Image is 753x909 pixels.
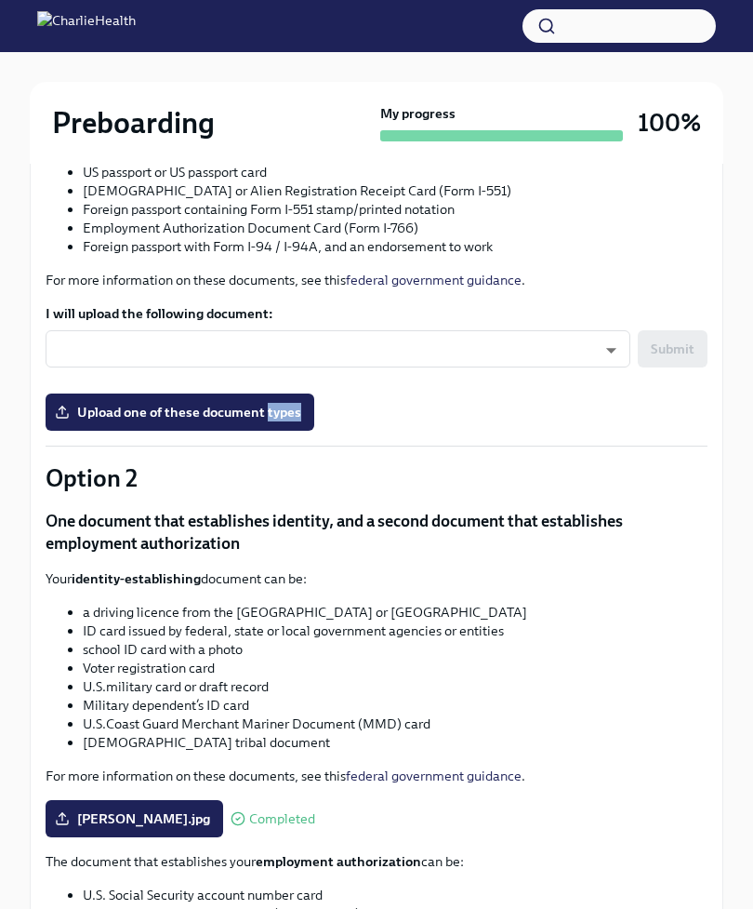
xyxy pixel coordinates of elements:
li: [DEMOGRAPHIC_DATA] tribal document [83,733,707,752]
strong: identity-establishing [72,570,201,587]
li: Voter registration card [83,659,707,677]
p: Your document can be: [46,569,707,588]
li: Foreign passport with Form I-94 / I-94A, and an endorsement to work [83,237,707,256]
p: For more information on these documents, see this . [46,767,707,785]
a: federal government guidance [346,768,522,784]
li: Foreign passport containing Form I-551 stamp/printed notation [83,200,707,219]
label: [PERSON_NAME].jpg [46,800,223,837]
li: ID card issued by federal, state or local government agencies or entities [83,622,707,640]
img: CharlieHealth [37,11,136,41]
label: I will upload the following document: [46,304,707,323]
label: Upload one of these document types [46,394,314,431]
li: U.S. Social Security account number card [83,886,707,904]
strong: My progress [380,104,456,123]
li: US passport or US passport card [83,163,707,181]
p: Option 2 [46,461,707,495]
p: The document that establishes your can be: [46,852,707,871]
li: U.S.Coast Guard Merchant Mariner Document (MMD) card [83,715,707,733]
span: [PERSON_NAME].jpg [59,809,210,828]
strong: employment authorization [256,853,421,870]
h2: Preboarding [52,104,215,141]
a: federal government guidance [346,272,522,288]
li: school ID card with a photo [83,640,707,659]
p: One document that establishes identity, and a second document that establishes employment authori... [46,510,707,555]
span: Upload one of these document types [59,403,301,421]
li: Employment Authorization Document Card (Form I-766) [83,219,707,237]
h3: 100% [638,106,701,140]
div: ​ [46,330,630,368]
p: For more information on these documents, see this . [46,271,707,289]
span: Completed [249,812,315,826]
li: a driving licence from the [GEOGRAPHIC_DATA] or [GEOGRAPHIC_DATA] [83,603,707,622]
li: [DEMOGRAPHIC_DATA] or Alien Registration Receipt Card (Form I-551) [83,181,707,200]
li: Military dependent’s ID card [83,696,707,715]
li: U.S.military card or draft record [83,677,707,696]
